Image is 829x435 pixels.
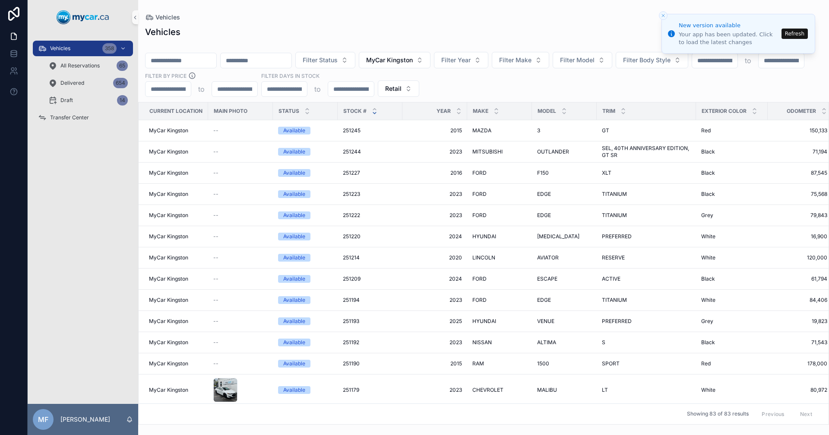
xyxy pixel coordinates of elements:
[623,56,671,64] span: Filter Body Style
[278,127,332,134] a: Available
[149,191,188,198] span: MyCar Kingston
[701,170,715,176] span: Black
[472,148,503,155] span: MITSUBISHI
[537,254,592,261] a: AVIATOR
[701,233,715,240] span: White
[602,191,627,198] span: TITANIUM
[701,387,715,393] span: White
[408,339,462,346] span: 2023
[283,296,305,304] div: Available
[303,56,338,64] span: Filter Status
[408,254,462,261] span: 2020
[149,275,188,282] span: MyCar Kingston
[213,297,268,304] a: --
[537,360,592,367] a: 1500
[295,52,355,68] button: Select Button
[43,75,133,91] a: Delivered654
[701,148,763,155] a: Black
[213,275,218,282] span: --
[343,339,397,346] a: 251192
[60,80,84,86] span: Delivered
[43,58,133,74] a: All Reservations65
[701,275,715,282] span: Black
[773,275,827,282] span: 61,794
[213,191,218,198] span: --
[773,254,827,261] span: 120,000
[537,297,592,304] a: EDGE
[213,127,268,134] a: --
[773,318,827,325] a: 19,823
[537,191,592,198] a: EDGE
[441,56,471,64] span: Filter Year
[149,387,188,393] span: MyCar Kingston
[149,297,188,304] span: MyCar Kingston
[213,127,218,134] span: --
[408,127,462,134] a: 2015
[149,254,203,261] a: MyCar Kingston
[149,148,203,155] a: MyCar Kingston
[283,127,305,134] div: Available
[701,297,715,304] span: White
[408,233,462,240] a: 2024
[408,297,462,304] a: 2023
[537,360,549,367] span: 1500
[149,191,203,198] a: MyCar Kingston
[472,339,527,346] a: NISSAN
[701,191,763,198] a: Black
[155,13,180,22] span: Vehicles
[602,233,691,240] a: PREFERRED
[659,11,668,20] button: Close toast
[616,52,688,68] button: Select Button
[278,296,332,304] a: Available
[701,127,763,134] a: Red
[773,339,827,346] span: 71,543
[472,275,487,282] span: FORD
[472,339,492,346] span: NISSAN
[773,170,827,176] span: 87,545
[408,387,462,393] span: 2023
[537,297,551,304] span: EDGE
[213,297,218,304] span: --
[343,191,360,198] span: 251223
[602,191,691,198] a: TITANIUM
[145,72,187,80] label: FILTER BY PRICE
[343,339,359,346] span: 251192
[472,360,527,367] a: RAM
[745,55,751,66] p: to
[537,339,592,346] a: ALTIMA
[773,387,827,393] span: 80,972
[50,45,70,52] span: Vehicles
[499,56,532,64] span: Filter Make
[343,318,359,325] span: 251193
[537,254,559,261] span: AVIATOR
[602,297,691,304] a: TITANIUM
[537,339,556,346] span: ALTIMA
[492,52,549,68] button: Select Button
[60,97,73,104] span: Draft
[602,145,691,159] span: SEL, 40TH ANNIVERSARY EDITION, GT SR
[602,297,627,304] span: TITANIUM
[343,254,360,261] span: 251214
[701,339,715,346] span: Black
[278,317,332,325] a: Available
[701,212,763,219] a: Grey
[378,80,419,97] button: Select Button
[213,275,268,282] a: --
[149,170,203,176] a: MyCar Kingston
[701,318,763,325] a: Grey
[408,275,462,282] a: 2024
[213,212,218,219] span: --
[33,41,133,56] a: Vehicles358
[408,360,462,367] a: 2015
[149,233,203,240] a: MyCar Kingston
[602,318,632,325] span: PREFERRED
[773,148,827,155] a: 71,194
[343,387,397,393] a: 251179
[408,191,462,198] span: 2023
[472,127,491,134] span: MAZDA
[537,275,592,282] a: ESCAPE
[278,339,332,346] a: Available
